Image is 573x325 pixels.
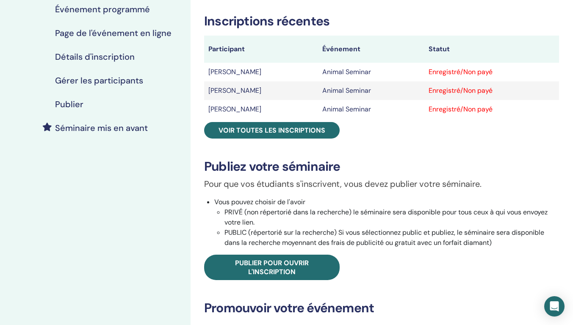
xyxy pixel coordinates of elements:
div: Enregistré/Non payé [429,86,555,96]
th: Événement [318,36,424,63]
h4: Événement programmé [55,4,150,14]
th: Participant [204,36,318,63]
span: Publier pour ouvrir l'inscription [235,258,309,276]
td: [PERSON_NAME] [204,63,318,81]
li: PUBLIC (répertorié sur la recherche) Si vous sélectionnez public et publiez, le séminaire sera di... [224,228,559,248]
th: Statut [424,36,559,63]
p: Pour que vos étudiants s'inscrivent, vous devez publier votre séminaire. [204,178,559,190]
td: Animal Seminar [318,100,424,119]
div: Open Intercom Messenger [544,296,565,317]
span: Voir toutes les inscriptions [219,126,325,135]
h3: Promouvoir votre événement [204,300,559,316]
td: [PERSON_NAME] [204,100,318,119]
a: Voir toutes les inscriptions [204,122,340,139]
h4: Séminaire mis en avant [55,123,148,133]
td: Animal Seminar [318,63,424,81]
h3: Publiez votre séminaire [204,159,559,174]
h3: Inscriptions récentes [204,14,559,29]
h4: Publier [55,99,83,109]
td: [PERSON_NAME] [204,81,318,100]
h4: Détails d'inscription [55,52,135,62]
div: Enregistré/Non payé [429,67,555,77]
h4: Gérer les participants [55,75,143,86]
h4: Page de l'événement en ligne [55,28,172,38]
li: PRIVÉ (non répertorié dans la recherche) le séminaire sera disponible pour tous ceux à qui vous e... [224,207,559,228]
a: Publier pour ouvrir l'inscription [204,255,340,280]
td: Animal Seminar [318,81,424,100]
div: Enregistré/Non payé [429,104,555,114]
li: Vous pouvez choisir de l'avoir [214,197,559,248]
